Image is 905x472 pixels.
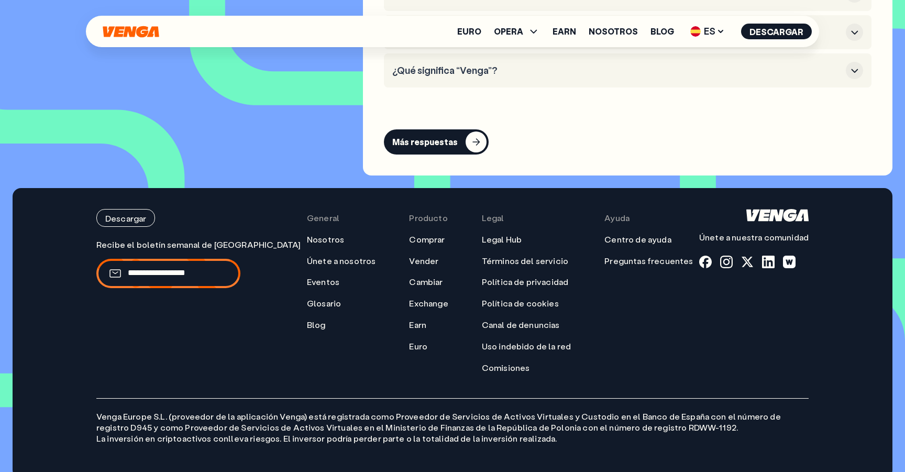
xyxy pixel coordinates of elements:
svg: Inicio [102,26,160,38]
a: Política de privacidad [482,277,569,288]
button: Más respuestas [384,129,489,155]
a: Centro de ayuda [604,234,671,245]
a: Uso indebido de la red [482,341,571,352]
a: Términos del servicio [482,256,568,267]
a: Eventos [307,277,339,288]
div: Más respuestas [392,137,458,147]
a: Cambiar [409,277,443,288]
a: fb [699,256,712,268]
a: Legal Hub [482,234,522,245]
a: x [741,256,754,268]
a: Euro [457,27,481,36]
a: Blog [307,320,326,331]
span: OPERA [494,25,540,38]
a: Política de cookies [482,298,559,309]
span: Ayuda [604,213,630,224]
span: ES [687,23,729,40]
a: warpcast [783,256,796,268]
p: Venga Europe S.L. (proveedor de la aplicación Venga) está registrada como Proveedor de Servicios ... [96,398,809,444]
img: flag-es [690,26,701,37]
a: Exchange [409,298,448,309]
h3: ¿Qué significa “Venga”? [392,65,842,76]
a: Earn [553,27,576,36]
a: Glosario [307,298,341,309]
a: instagram [720,256,733,268]
a: Vender [409,256,438,267]
a: Descargar [96,209,301,227]
a: Blog [650,27,674,36]
a: Comisiones [482,363,530,374]
a: Únete a nosotros [307,256,376,267]
a: linkedin [762,256,775,268]
a: Nosotros [589,27,638,36]
button: Descargar [96,209,155,227]
a: Comprar [409,234,445,245]
a: Euro [409,341,427,352]
a: Earn [409,320,426,331]
button: Descargar [741,24,812,39]
button: ¿Qué significa “Venga”? [392,62,863,79]
a: Canal de denuncias [482,320,560,331]
span: General [307,213,339,224]
p: Recibe el boletín semanal de [GEOGRAPHIC_DATA] [96,239,301,250]
span: OPERA [494,27,523,36]
a: Nosotros [307,234,344,245]
span: Producto [409,213,447,224]
p: Únete a nuestra comunidad [699,232,809,243]
span: Legal [482,213,504,224]
svg: Inicio [746,209,809,222]
a: Preguntas frecuentes [604,256,693,267]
